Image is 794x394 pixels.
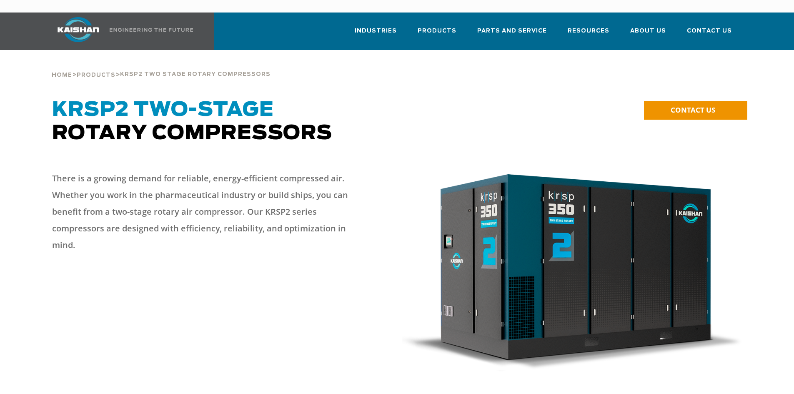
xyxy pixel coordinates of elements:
img: Engineering the future [110,28,193,32]
a: Kaishan USA [47,13,195,50]
a: Contact Us [687,20,732,48]
span: Home [52,73,72,78]
span: Resources [568,26,609,36]
a: About Us [630,20,666,48]
a: Industries [355,20,397,48]
a: Parts and Service [477,20,547,48]
span: Products [418,26,456,36]
span: About Us [630,26,666,36]
span: Contact Us [687,26,732,36]
a: Products [418,20,456,48]
a: Home [52,71,72,78]
span: Industries [355,26,397,36]
span: Rotary Compressors [52,100,332,143]
div: > > [52,50,271,82]
span: KRSP2 Two-Stage [52,100,274,120]
p: There is a growing demand for reliable, energy-efficient compressed air. Whether you work in the ... [52,170,364,253]
a: Resources [568,20,609,48]
a: CONTACT US [644,101,747,120]
img: kaishan logo [47,17,110,42]
img: krsp350 [402,174,743,372]
a: Products [77,71,115,78]
span: Parts and Service [477,26,547,36]
span: CONTACT US [671,105,715,115]
span: Products [77,73,115,78]
span: krsp2 two stage rotary compressors [120,72,271,77]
